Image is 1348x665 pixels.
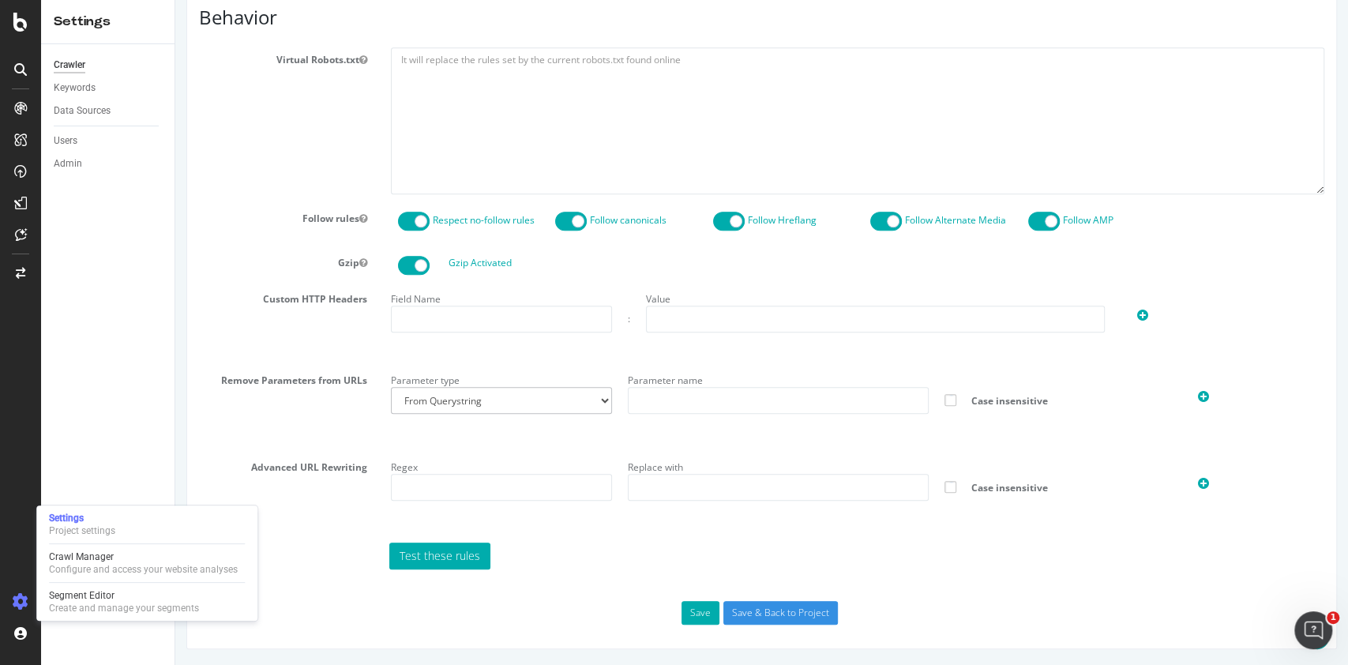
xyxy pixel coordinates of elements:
[471,287,495,306] label: Value
[216,368,284,387] label: Parameter type
[12,368,204,387] label: Remove Parameters from URLs
[12,206,204,225] label: Follow rules
[12,250,204,269] label: Gzip
[54,156,163,172] a: Admin
[49,589,199,602] div: Segment Editor
[54,133,77,149] div: Users
[184,212,192,225] button: Follow rules
[548,601,663,625] input: Save & Back to Project
[216,287,265,306] label: Field Name
[49,524,115,537] div: Project settings
[184,256,192,269] button: Gzip
[452,455,508,474] label: Replace with
[49,602,199,614] div: Create and manage your segments
[43,549,251,577] a: Crawl ManagerConfigure and access your website analyses
[216,455,242,474] label: Regex
[573,213,641,227] label: Follow Hreflang
[184,53,192,66] button: Virtual Robots.txt
[54,80,163,96] a: Keywords
[49,550,238,563] div: Crawl Manager
[452,368,528,387] label: Parameter name
[54,57,85,73] div: Crawler
[54,57,163,73] a: Crawler
[1294,611,1332,649] iframe: Intercom live chat
[24,7,1149,28] h3: Behavior
[784,394,989,408] span: Case insensitive
[12,455,204,474] label: Advanced URL Rewriting
[214,543,315,569] a: Test these rules
[452,312,455,325] div: :
[54,133,163,149] a: Users
[54,103,163,119] a: Data Sources
[784,481,989,494] span: Case insensitive
[54,103,111,119] div: Data Sources
[54,156,82,172] div: Admin
[43,510,251,539] a: SettingsProject settings
[12,47,204,66] label: Virtual Robots.txt
[49,563,238,576] div: Configure and access your website analyses
[12,287,204,306] label: Custom HTTP Headers
[415,213,491,227] label: Follow canonicals
[257,213,359,227] label: Respect no-follow rules
[730,213,831,227] label: Follow Alternate Media
[506,601,544,625] button: Save
[43,588,251,616] a: Segment EditorCreate and manage your segments
[54,80,96,96] div: Keywords
[888,213,938,227] label: Follow AMP
[49,512,115,524] div: Settings
[1327,611,1339,624] span: 1
[54,13,162,31] div: Settings
[273,256,336,269] label: Gzip Activated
